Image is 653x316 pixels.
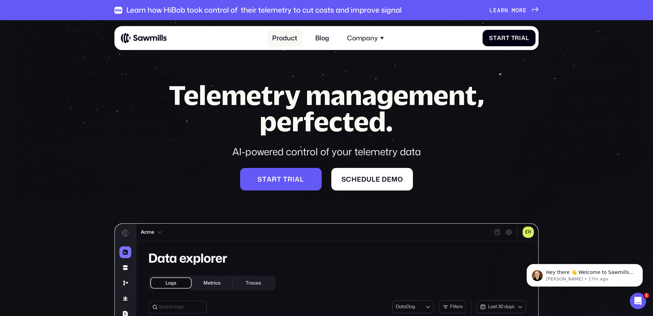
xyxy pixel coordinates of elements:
span: t [277,175,281,183]
span: o [398,175,403,183]
iframe: Intercom notifications message [516,250,653,298]
span: e [357,175,361,183]
span: e [387,175,391,183]
div: Learn how HiBob took control of their telemetry to cut costs and improve signal [126,6,402,15]
span: t [283,175,288,183]
span: o [515,7,519,14]
span: r [515,35,519,41]
span: S [258,175,262,183]
div: Company [342,29,389,47]
a: Product [267,29,302,47]
span: c [346,175,351,183]
span: S [489,35,493,41]
span: e [523,7,527,14]
a: Scheduledemo [331,168,413,190]
span: T [511,35,515,41]
span: r [501,35,506,41]
span: t [506,35,510,41]
a: StartTrial [483,30,536,47]
span: m [391,175,398,183]
h1: Telemetry management, perfected. [153,82,500,135]
iframe: Intercom live chat [630,293,646,309]
span: i [519,35,521,41]
span: d [361,175,366,183]
a: Blog [310,29,334,47]
span: t [262,175,267,183]
div: Company [347,34,378,42]
span: 1 [644,293,649,298]
span: u [366,175,372,183]
span: L [489,7,493,14]
span: m [512,7,515,14]
span: l [526,35,529,41]
span: l [372,175,376,183]
span: h [351,175,357,183]
span: a [267,175,272,183]
span: i [293,175,295,183]
span: r [288,175,293,183]
span: r [501,7,504,14]
span: d [382,175,387,183]
span: e [376,175,380,183]
span: a [497,7,501,14]
span: n [504,7,508,14]
span: t [493,35,497,41]
a: Starttrial [240,168,322,190]
div: AI-powered control of your telemetry data [153,145,500,158]
a: Learnmore [489,7,539,14]
span: r [272,175,277,183]
span: l [300,175,304,183]
span: a [521,35,526,41]
span: a [497,35,501,41]
span: S [342,175,346,183]
span: e [493,7,497,14]
span: a [295,175,300,183]
span: r [519,7,523,14]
